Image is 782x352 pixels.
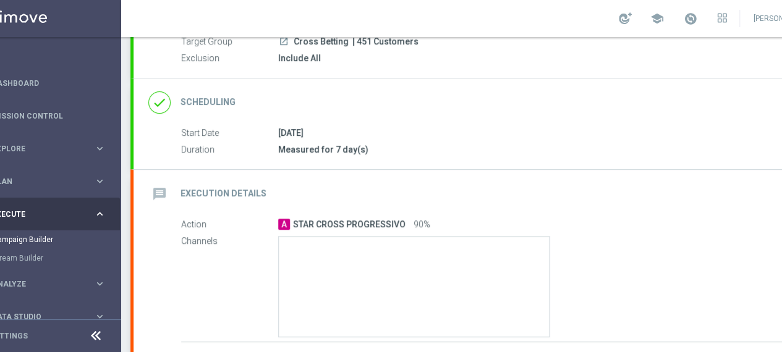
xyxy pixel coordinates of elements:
label: Target Group [181,36,278,48]
i: keyboard_arrow_right [94,278,106,290]
i: launch [279,36,289,46]
h2: Execution Details [181,188,266,199]
i: keyboard_arrow_right [94,311,106,322]
h2: Scheduling [181,96,236,108]
label: Duration [181,145,278,156]
span: 90% [414,219,430,230]
label: Exclusion [181,53,278,64]
i: message [148,183,171,205]
span: Cross Betting [294,36,349,48]
span: A [278,219,290,230]
i: done [148,91,171,114]
i: keyboard_arrow_right [94,208,106,220]
label: Channels [181,236,278,247]
i: keyboard_arrow_right [94,143,106,154]
span: STAR CROSS PROGRESSIVO [293,219,406,230]
label: Action [181,219,278,230]
i: keyboard_arrow_right [94,175,106,187]
label: Start Date [181,128,278,139]
span: | 451 Customers [352,36,419,48]
span: school [650,12,664,25]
